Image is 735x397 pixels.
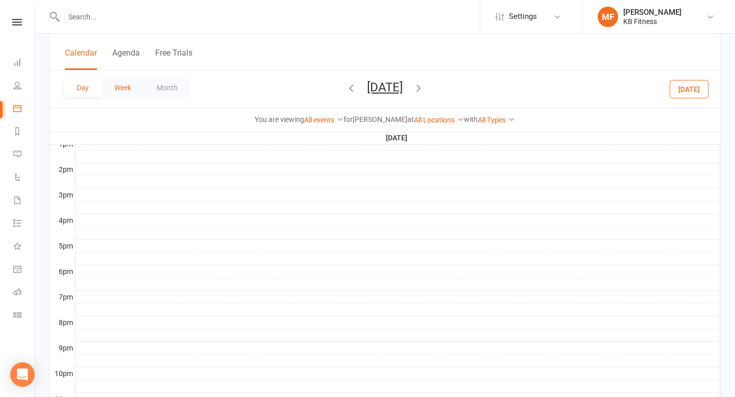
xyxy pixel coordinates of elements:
th: 6pm [50,265,75,278]
a: Class kiosk mode [13,305,34,328]
button: Agenda [112,48,140,70]
strong: [PERSON_NAME] [353,115,407,123]
input: Search... [61,10,480,24]
th: 7pm [50,290,75,303]
strong: with [464,115,478,123]
th: 8pm [50,316,75,329]
a: Calendar [13,98,34,121]
button: Day [64,79,102,97]
a: General attendance kiosk mode [13,259,34,282]
th: 3pm [50,188,75,201]
strong: You are viewing [255,115,304,123]
div: Open Intercom Messenger [10,362,35,387]
span: Settings [509,5,537,28]
button: Free Trials [155,48,192,70]
button: Week [102,79,144,97]
th: 9pm [50,341,75,354]
div: KB Fitness [623,17,681,26]
a: All Locations [414,116,464,124]
th: [DATE] [75,132,720,144]
th: 2pm [50,163,75,176]
div: MF [598,7,618,27]
button: [DATE] [670,80,708,98]
th: 4pm [50,214,75,227]
a: All events [304,116,344,124]
button: [DATE] [367,80,403,94]
a: Reports [13,121,34,144]
a: All Types [478,116,515,124]
strong: at [407,115,414,123]
a: Dashboard [13,52,34,75]
div: [PERSON_NAME] [623,8,681,17]
strong: for [344,115,353,123]
button: Month [144,79,190,97]
a: Roll call kiosk mode [13,282,34,305]
button: Calendar [65,48,97,70]
a: People [13,75,34,98]
th: 5pm [50,239,75,252]
th: 10pm [50,367,75,380]
a: What's New [13,236,34,259]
